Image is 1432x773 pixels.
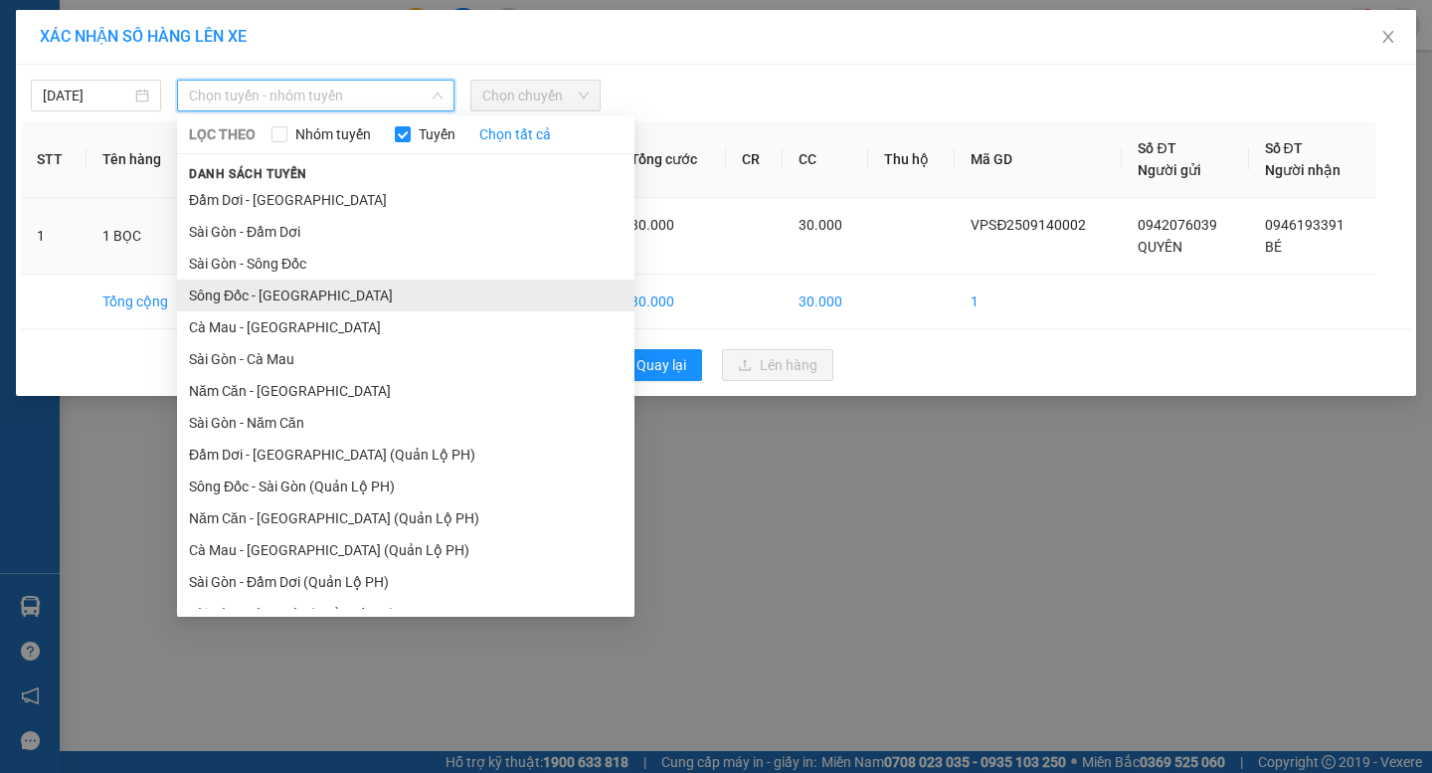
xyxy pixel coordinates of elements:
[287,123,379,145] span: Nhóm tuyến
[1265,239,1282,255] span: BÉ
[482,81,589,110] span: Chọn chuyến
[615,275,726,329] td: 30.000
[9,69,379,94] li: 02839.63.63.63
[636,354,686,376] span: Quay lại
[726,121,783,198] th: CR
[177,280,634,311] li: Sông Đốc - [GEOGRAPHIC_DATA]
[630,217,674,233] span: 30.000
[615,121,726,198] th: Tổng cước
[177,566,634,598] li: Sài Gòn - Đầm Dơi (Quản Lộ PH)
[955,275,1122,329] td: 1
[87,121,197,198] th: Tên hàng
[177,534,634,566] li: Cà Mau - [GEOGRAPHIC_DATA] (Quản Lộ PH)
[189,123,256,145] span: LỌC THEO
[177,471,634,502] li: Sông Đốc - Sài Gòn (Quản Lộ PH)
[955,121,1122,198] th: Mã GD
[783,275,868,329] td: 30.000
[43,85,131,106] input: 14/09/2025
[87,275,197,329] td: Tổng cộng
[599,349,702,381] button: rollbackQuay lại
[9,44,379,69] li: 85 [PERSON_NAME]
[40,27,247,46] span: XÁC NHẬN SỐ HÀNG LÊN XE
[177,439,634,471] li: Đầm Dơi - [GEOGRAPHIC_DATA] (Quản Lộ PH)
[1138,239,1182,255] span: QUYÊN
[783,121,868,198] th: CC
[177,216,634,248] li: Sài Gòn - Đầm Dơi
[177,248,634,280] li: Sài Gòn - Sông Đốc
[177,407,634,439] li: Sài Gòn - Năm Căn
[1138,140,1175,156] span: Số ĐT
[177,184,634,216] li: Đầm Dơi - [GEOGRAPHIC_DATA]
[1360,10,1416,66] button: Close
[87,198,197,275] td: 1 BỌC
[799,217,842,233] span: 30.000
[1265,217,1344,233] span: 0946193391
[177,598,634,630] li: Sài Gòn - Sông Đốc (Quản Lộ PH)
[177,311,634,343] li: Cà Mau - [GEOGRAPHIC_DATA]
[21,121,87,198] th: STT
[177,165,319,183] span: Danh sách tuyến
[9,124,239,157] b: GỬI : VP Sông Đốc
[479,123,551,145] a: Chọn tất cả
[411,123,463,145] span: Tuyến
[189,81,443,110] span: Chọn tuyến - nhóm tuyến
[1265,162,1341,178] span: Người nhận
[114,48,130,64] span: environment
[21,198,87,275] td: 1
[1138,162,1201,178] span: Người gửi
[177,375,634,407] li: Năm Căn - [GEOGRAPHIC_DATA]
[114,13,281,38] b: [PERSON_NAME]
[1138,217,1217,233] span: 0942076039
[177,343,634,375] li: Sài Gòn - Cà Mau
[1265,140,1303,156] span: Số ĐT
[868,121,955,198] th: Thu hộ
[177,502,634,534] li: Năm Căn - [GEOGRAPHIC_DATA] (Quản Lộ PH)
[432,90,444,101] span: down
[722,349,833,381] button: uploadLên hàng
[971,217,1086,233] span: VPSĐ2509140002
[114,73,130,89] span: phone
[1380,29,1396,45] span: close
